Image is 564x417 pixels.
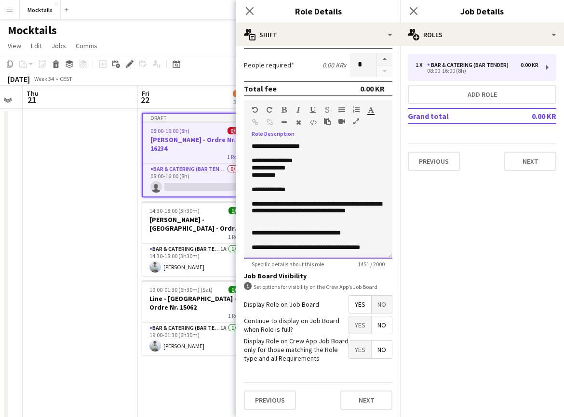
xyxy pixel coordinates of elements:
span: 08:00-16:00 (8h) [150,127,189,134]
label: Display Role on Job Board [244,300,319,309]
span: No [372,296,392,313]
span: Edit [31,41,42,50]
a: View [4,39,25,52]
span: 2/3 [233,90,246,97]
span: Yes [349,316,371,334]
button: Italic [295,106,302,114]
span: Thu [27,89,39,98]
span: 19:00-01:30 (6h30m) (Sat) [149,286,213,293]
button: Clear Formatting [295,118,302,126]
h3: [PERSON_NAME] - [GEOGRAPHIC_DATA] - Ordre Nr. 15889 [142,215,250,233]
a: Jobs [48,39,70,52]
button: Ordered List [353,106,360,114]
span: No [372,316,392,334]
button: Next [340,391,392,410]
button: Redo [266,106,273,114]
div: CEST [60,75,72,82]
div: 0.00 KR x [322,61,346,69]
td: 0.00 KR [500,108,556,124]
div: [DATE] [8,74,30,84]
div: 3 Jobs [233,98,248,105]
app-job-card: 19:00-01:30 (6h30m) (Sat)1/1Line - [GEOGRAPHIC_DATA] - Ordre Nr. 150621 RoleBar & Catering (Bar T... [142,280,250,355]
div: 0.00 KR [360,84,385,93]
span: No [372,341,392,358]
button: Paste as plain text [324,117,331,125]
button: Horizontal Line [281,118,287,126]
label: Display Role on Crew App Job Board only for those matching the Role type and all Requirements [244,337,349,363]
button: Text Color [367,106,374,114]
div: Total fee [244,84,277,93]
app-card-role: Bar & Catering (Bar Tender)1A1/119:00-01:30 (6h30m)[PERSON_NAME] [142,323,250,355]
button: Previous [244,391,296,410]
span: 1451 / 2000 [350,261,392,268]
button: Fullscreen [353,117,360,125]
div: Roles [400,23,564,46]
h3: Job Board Visibility [244,272,392,280]
button: Increase [377,53,392,65]
span: Week 34 [32,75,56,82]
h3: [PERSON_NAME] - Ordre Nr. 16234 [143,135,249,153]
button: HTML Code [309,118,316,126]
span: Fri [142,89,149,98]
h1: Mocktails [8,23,57,38]
app-job-card: Draft08:00-16:00 (8h)0/1[PERSON_NAME] - Ordre Nr. 162341 RoleBar & Catering (Bar Tender)0/108:00-... [142,113,250,197]
button: Underline [309,106,316,114]
span: 1/1 [228,286,242,293]
div: 0.00 KR [521,62,538,68]
a: Edit [27,39,46,52]
span: 14:30-18:00 (3h30m) [149,207,200,214]
label: People required [244,61,294,69]
span: 22 [140,94,149,105]
h3: Job Details [400,5,564,17]
button: Undo [252,106,258,114]
div: Bar & Catering (Bar Tender) [427,62,512,68]
div: 08:00-16:00 (8h) [416,68,538,73]
div: Shift [236,23,400,46]
button: Insert video [338,117,345,125]
label: Continue to display on Job Board when Role is full? [244,316,349,334]
app-card-role: Bar & Catering (Bar Tender)1A1/114:30-18:00 (3h30m)[PERSON_NAME] [142,244,250,276]
button: Bold [281,106,287,114]
button: Previous [408,152,460,171]
span: Jobs [52,41,66,50]
span: 1 Role [228,312,242,319]
span: 1/1 [228,207,242,214]
h3: Line - [GEOGRAPHIC_DATA] - Ordre Nr. 15062 [142,294,250,312]
div: Set options for visibility on the Crew App’s Job Board [244,282,392,291]
span: 1 Role [227,153,241,160]
div: 1 x [416,62,427,68]
span: Yes [349,296,371,313]
h3: Role Details [236,5,400,17]
button: Mocktails [20,0,61,19]
app-job-card: 14:30-18:00 (3h30m)1/1[PERSON_NAME] - [GEOGRAPHIC_DATA] - Ordre Nr. 158891 RoleBar & Catering (Ba... [142,201,250,276]
button: Strikethrough [324,106,331,114]
span: Comms [76,41,97,50]
app-card-role: Bar & Catering (Bar Tender)0/108:00-16:00 (8h) [143,164,249,196]
span: 21 [25,94,39,105]
span: View [8,41,21,50]
span: 1 Role [228,233,242,240]
button: Next [504,152,556,171]
button: Add role [408,85,556,104]
span: Yes [349,341,371,358]
span: Specific details about this role [244,261,332,268]
a: Comms [72,39,101,52]
button: Unordered List [338,106,345,114]
span: 0/1 [228,127,241,134]
div: Draft [143,114,249,121]
td: Grand total [408,108,500,124]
